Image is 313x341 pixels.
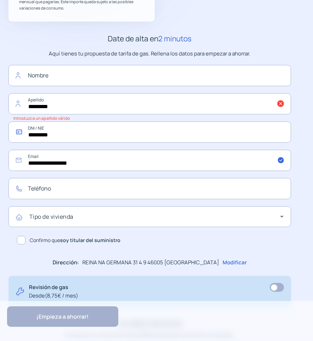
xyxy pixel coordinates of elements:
[29,292,78,300] span: Desde (8,75€ / mes)
[29,283,78,300] p: Revisión de gas
[8,33,291,45] h2: Date de alta en
[30,236,120,244] span: Confirmo que
[53,258,79,267] p: Dirección:
[223,258,247,267] p: Modificar
[60,237,120,243] b: soy titular del suministro
[13,116,70,121] small: Introduzca un apellido válido
[8,49,291,58] p: Aquí tienes tu propuesta de tarifa de gas. Rellena los datos para empezar a ahorrar.
[82,258,219,267] p: REINA NA GERMANA 31 4 9 46005 [GEOGRAPHIC_DATA]
[159,34,192,43] span: 2 minutos
[16,283,25,300] img: tool.svg
[29,213,73,221] mat-label: Tipo de vivienda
